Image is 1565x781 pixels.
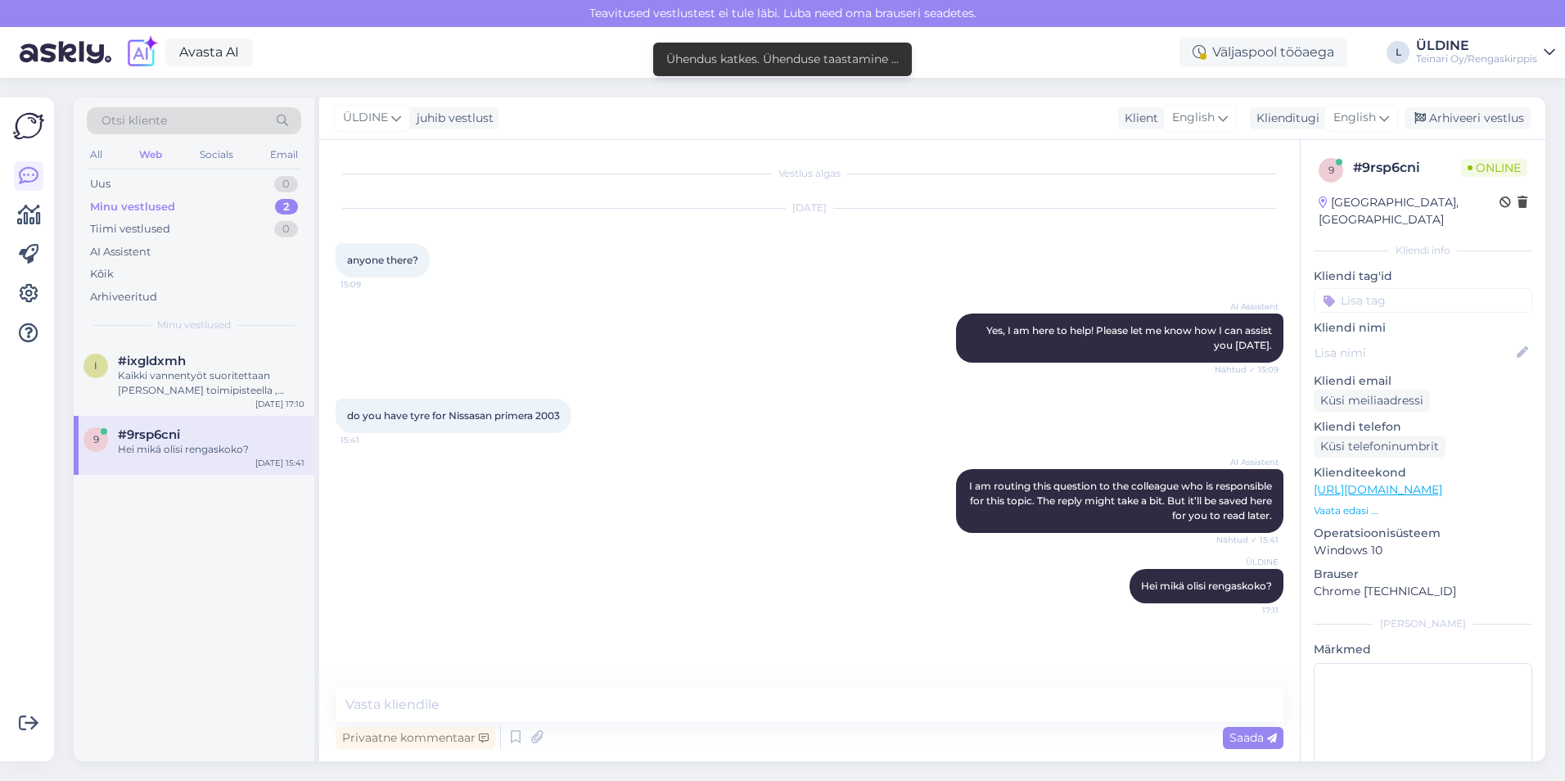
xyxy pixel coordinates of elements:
[1179,38,1347,67] div: Väljaspool tööaega
[1215,363,1279,376] span: Nähtud ✓ 15:09
[1172,109,1215,127] span: English
[87,144,106,165] div: All
[90,289,157,305] div: Arhiveeritud
[275,199,298,215] div: 2
[1217,556,1279,568] span: ÜLDINE
[969,480,1274,521] span: I am routing this question to the colleague who is responsible for this topic. The reply might ta...
[1416,39,1555,65] a: ÜLDINETeinari Oy/Rengaskirppis
[255,398,304,410] div: [DATE] 17:10
[1216,534,1279,546] span: Nähtud ✓ 15:41
[1314,566,1532,583] p: Brauser
[1250,110,1319,127] div: Klienditugi
[1314,616,1532,631] div: [PERSON_NAME]
[343,109,388,127] span: ÜLDINE
[94,359,97,372] span: i
[1416,39,1537,52] div: ÜLDINE
[90,244,151,260] div: AI Assistent
[274,221,298,237] div: 0
[1314,583,1532,600] p: Chrome [TECHNICAL_ID]
[347,254,418,266] span: anyone there?
[1118,110,1158,127] div: Klient
[1229,730,1277,745] span: Saada
[274,176,298,192] div: 0
[1319,194,1500,228] div: [GEOGRAPHIC_DATA], [GEOGRAPHIC_DATA]
[410,110,494,127] div: juhib vestlust
[1314,319,1532,336] p: Kliendi nimi
[13,111,44,142] img: Askly Logo
[90,176,110,192] div: Uus
[1217,604,1279,616] span: 17:11
[118,368,304,398] div: Kaikki vannentyöt suoritettaan [PERSON_NAME] toimipisteella , suosittelen soittamaan sinne Puh: [...
[90,266,114,282] div: Kõik
[336,727,495,749] div: Privaatne kommentaar
[93,433,99,445] span: 9
[1314,464,1532,481] p: Klienditeekond
[347,409,560,422] span: do you have tyre for Nissasan primera 2003
[124,35,159,70] img: explore-ai
[1314,482,1442,497] a: [URL][DOMAIN_NAME]
[336,201,1283,215] div: [DATE]
[196,144,237,165] div: Socials
[1217,300,1279,313] span: AI Assistent
[1314,641,1532,658] p: Märkmed
[118,427,180,442] span: #9rsp6cni
[1314,503,1532,518] p: Vaata edasi ...
[336,166,1283,181] div: Vestlus algas
[101,112,167,129] span: Otsi kliente
[1333,109,1376,127] span: English
[1314,525,1532,542] p: Operatsioonisüsteem
[1328,164,1334,176] span: 9
[1314,268,1532,285] p: Kliendi tag'id
[1314,542,1532,559] p: Windows 10
[255,457,304,469] div: [DATE] 15:41
[1217,456,1279,468] span: AI Assistent
[1314,243,1532,258] div: Kliendi info
[90,199,175,215] div: Minu vestlused
[118,354,186,368] span: #ixgldxmh
[90,221,170,237] div: Tiimi vestlused
[1314,390,1430,412] div: Küsi meiliaadressi
[1314,372,1532,390] p: Kliendi email
[1141,580,1272,592] span: Hei mikä olisi rengaskoko?
[136,144,165,165] div: Web
[666,51,899,68] div: Ühendus katkes. Ühenduse taastamine ...
[1314,288,1532,313] input: Lisa tag
[267,144,301,165] div: Email
[1315,344,1513,362] input: Lisa nimi
[341,434,402,446] span: 15:41
[1314,418,1532,436] p: Kliendi telefon
[118,442,304,457] div: Hei mikä olisi rengaskoko?
[1416,52,1537,65] div: Teinari Oy/Rengaskirppis
[1405,107,1531,129] div: Arhiveeri vestlus
[1353,158,1461,178] div: # 9rsp6cni
[157,318,231,332] span: Minu vestlused
[1314,436,1445,458] div: Küsi telefoninumbrit
[341,278,402,291] span: 15:09
[986,324,1274,351] span: Yes, I am here to help! Please let me know how I can assist you [DATE].
[1387,41,1409,64] div: L
[165,38,253,66] a: Avasta AI
[1461,159,1527,177] span: Online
